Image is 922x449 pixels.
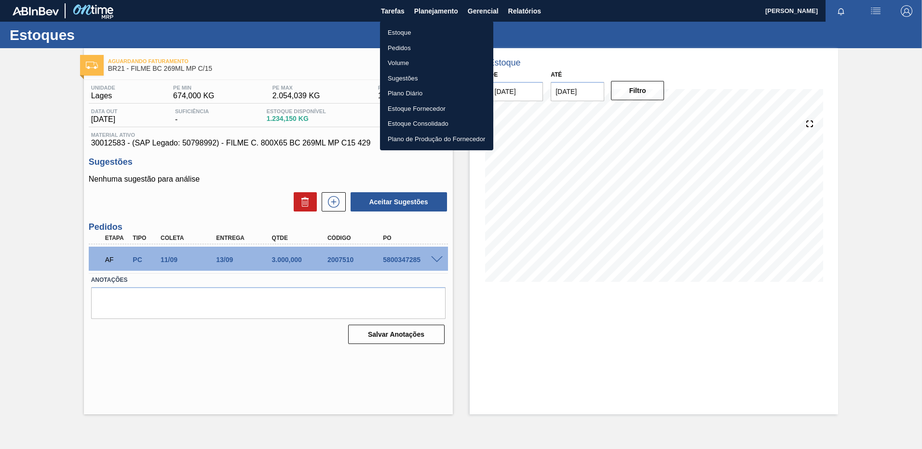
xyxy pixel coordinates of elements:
a: Pedidos [380,40,493,56]
a: Plano Diário [380,86,493,101]
a: Estoque Consolidado [380,116,493,132]
a: Volume [380,55,493,71]
a: Sugestões [380,71,493,86]
a: Estoque [380,25,493,40]
a: Plano de Produção do Fornecedor [380,132,493,147]
a: Estoque Fornecedor [380,101,493,117]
